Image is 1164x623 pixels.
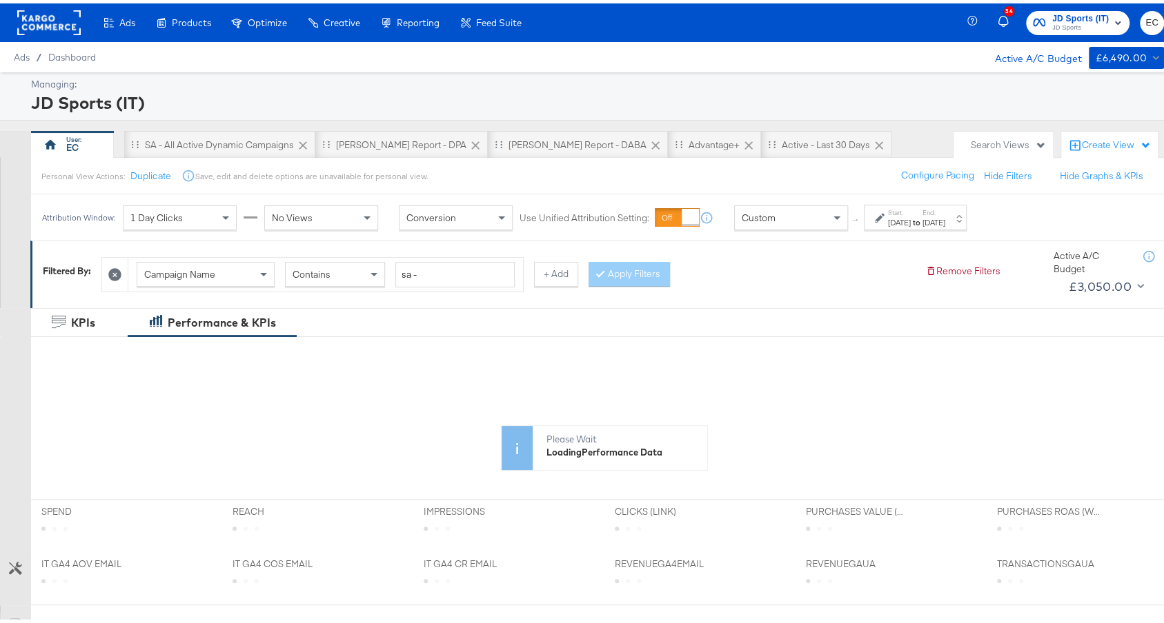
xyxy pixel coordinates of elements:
[71,311,95,327] div: KPIs
[768,137,776,145] div: Drag to reorder tab
[782,135,870,148] div: Active - Last 30 Days
[1096,46,1147,63] div: £6,490.00
[1145,12,1158,28] span: EC
[1140,8,1164,32] button: EC
[293,265,331,277] span: Contains
[395,258,515,284] input: Enter a search term
[476,14,522,25] span: Feed Suite
[1054,246,1130,272] div: Active A/C Budget
[980,43,1082,64] div: Active A/C Budget
[971,135,1046,148] div: Search Views
[888,214,911,225] div: [DATE]
[1052,19,1109,30] span: JD Sports
[911,214,923,224] strong: to
[272,208,313,221] span: No Views
[144,265,215,277] span: Campaign Name
[48,48,96,59] a: Dashboard
[130,166,171,179] button: Duplicate
[130,208,183,221] span: 1 Day Clicks
[891,160,984,185] button: Configure Pacing
[1052,8,1109,23] span: JD Sports (IT)
[172,14,211,25] span: Products
[923,205,945,214] label: End:
[996,6,1019,33] button: 34
[30,48,48,59] span: /
[495,137,502,145] div: Drag to reorder tab
[31,74,1161,88] div: Managing:
[322,137,330,145] div: Drag to reorder tab
[66,138,79,151] div: EC
[131,137,139,145] div: Drag to reorder tab
[520,208,649,221] label: Use Unified Attribution Setting:
[1060,166,1143,179] button: Hide Graphs & KPIs
[397,14,440,25] span: Reporting
[31,88,1161,111] div: JD Sports (IT)
[168,311,276,327] div: Performance & KPIs
[336,135,466,148] div: [PERSON_NAME] Report - DPA
[689,135,740,148] div: Advantage+
[248,14,287,25] span: Optimize
[14,48,30,59] span: Ads
[509,135,647,148] div: [PERSON_NAME] Report - DABA
[925,261,1000,274] button: Remove Filters
[195,167,428,178] div: Save, edit and delete options are unavailable for personal view.
[849,214,862,219] span: ↑
[406,208,456,221] span: Conversion
[1089,43,1164,65] button: £6,490.00
[43,261,91,274] div: Filtered By:
[923,214,945,225] div: [DATE]
[1004,3,1014,13] div: 34
[41,167,125,178] div: Personal View Actions:
[1063,272,1147,294] button: £3,050.00
[119,14,135,25] span: Ads
[984,166,1032,179] button: Hide Filters
[324,14,360,25] span: Creative
[1069,273,1132,294] div: £3,050.00
[534,258,578,283] button: + Add
[888,205,911,214] label: Start:
[675,137,682,145] div: Drag to reorder tab
[1082,135,1151,149] div: Create View
[742,208,776,221] span: Custom
[145,135,294,148] div: SA - All Active Dynamic Campaigns
[41,210,116,219] div: Attribution Window:
[1026,8,1130,32] button: JD Sports (IT)JD Sports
